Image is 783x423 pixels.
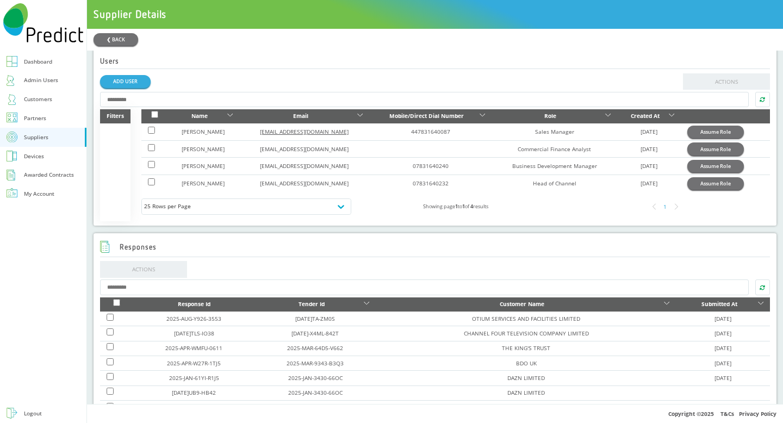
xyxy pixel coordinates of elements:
a: [DATE] [714,329,731,337]
a: [DATE] [641,162,657,170]
b: 1 [462,203,465,210]
div: Devices [24,151,44,161]
div: Role [498,111,602,121]
a: [EMAIL_ADDRESS][DOMAIN_NAME] [260,179,349,187]
div: 1 [660,201,670,212]
div: Name [174,111,225,121]
a: BDO UK [516,359,537,367]
a: 07831640232 [413,179,449,187]
div: Showing page to of results [351,201,561,211]
div: Response Id [140,299,248,309]
div: Mobile/Direct Dial Number [376,111,477,121]
div: Created At [624,111,667,121]
a: [EMAIL_ADDRESS][DOMAIN_NAME] [260,145,349,153]
a: Sales Manager [535,128,574,135]
a: [DATE]TA-ZM0S [295,315,335,322]
a: ADD USER [100,75,151,88]
a: 2025-AUG-Y926-3553 [166,315,221,322]
a: Commercial Finance Analyst [518,145,591,153]
b: 1 [455,203,458,210]
a: [DATE] [714,359,731,367]
a: 2025-JAN-61YI-R1J5 [169,374,219,382]
div: Dashboard [24,57,52,67]
img: Predict Mobile [3,3,83,42]
a: Business Development Manager [512,162,597,170]
button: Assume Role [687,126,744,138]
a: [PERSON_NAME] [182,145,225,153]
a: [PERSON_NAME] [182,162,225,170]
div: Customer Name [383,299,662,309]
a: THE KING'S TRUST [502,344,550,352]
div: Partners [24,113,46,123]
button: Assume Role [687,142,744,155]
div: Suppliers [24,132,48,142]
a: [DATE] [714,344,731,352]
div: My Account [24,189,54,199]
div: Copyright © 2025 [87,404,783,423]
div: Submitted At [683,299,756,309]
h2: Responses [100,241,157,253]
div: Customers [24,94,52,104]
a: Privacy Policy [739,410,776,418]
a: 2025-MAR-9343-B3Q3 [287,359,344,367]
a: 2025-JAN-3430-66OC [288,389,343,396]
div: Tender Id [261,299,362,309]
a: [DATE] [641,179,657,187]
button: Assume Role [687,160,744,172]
a: [DATE]-X4ML-842T [291,329,339,337]
a: [PERSON_NAME] [182,179,225,187]
a: [DATE] [714,374,731,382]
a: 2025-APR-WMFU-0611 [165,344,222,352]
h2: Users [100,57,119,65]
a: 07831640240 [413,162,449,170]
div: Admin Users [24,75,58,85]
a: DAZN LIMITED [507,389,545,396]
a: T&Cs [720,410,734,418]
a: [PERSON_NAME] [182,128,225,135]
div: 25 Rows per Page [144,201,348,211]
button: Assume Role [687,177,744,190]
div: Logout [24,408,42,419]
div: Awarded Contracts [24,170,74,180]
a: [DATE] [714,315,731,322]
a: 447831640087 [411,128,450,135]
a: DAZN LIMITED [507,374,545,382]
a: [DATE] [641,145,657,153]
a: CHANNEL FOUR TELEVISION COMPANY LIMITED [464,329,589,337]
div: Email [246,111,355,121]
a: 2025-APR-W27R-1TJ5 [167,359,221,367]
a: 2025-JAN-3430-66OC [288,374,343,382]
a: [EMAIL_ADDRESS][DOMAIN_NAME] [260,162,349,170]
a: OTIUM SERVICES AND FACILITIES LIMITED [472,315,580,322]
a: [EMAIL_ADDRESS][DOMAIN_NAME] [260,128,349,135]
a: [DATE]UB9-HB42 [172,389,216,396]
a: [DATE]TLS-IO38 [174,329,214,337]
a: Head of Channel [533,179,576,187]
a: [DATE] [641,128,657,135]
b: 4 [470,203,473,210]
div: Filters [100,109,130,123]
button: ❮ BACK [94,33,138,46]
a: 2025-MAR-64D5-V662 [287,344,343,352]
